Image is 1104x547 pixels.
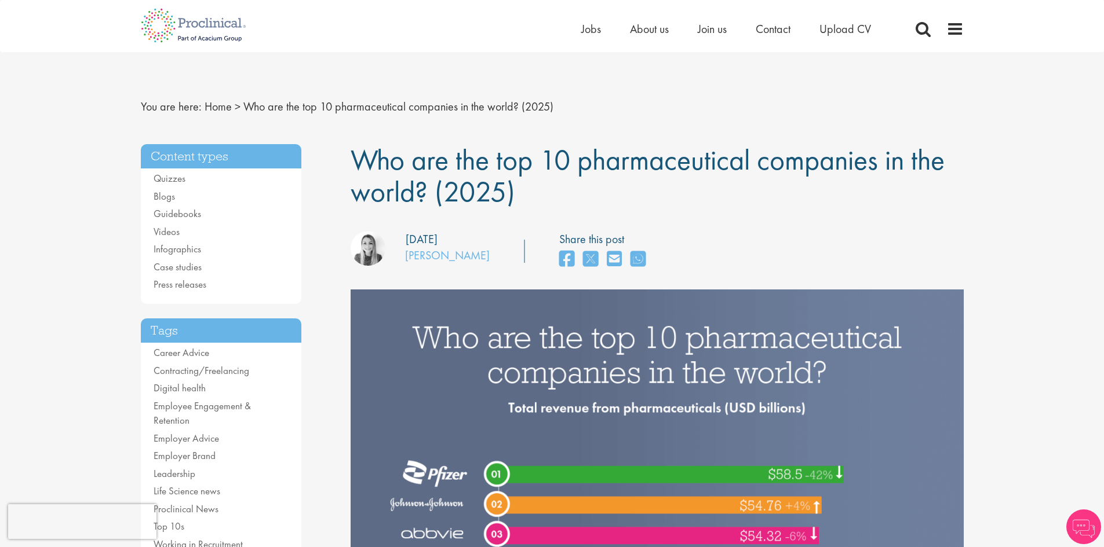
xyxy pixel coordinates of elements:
a: Infographics [154,243,201,255]
a: Proclinical News [154,502,218,515]
a: share on facebook [559,247,574,272]
a: Employee Engagement & Retention [154,399,251,427]
a: Join us [698,21,727,36]
a: Employer Advice [154,432,219,445]
a: Career Advice [154,346,209,359]
div: [DATE] [406,231,438,248]
a: Blogs [154,190,175,203]
h3: Content types [141,144,302,169]
a: share on email [607,247,622,272]
a: Videos [154,225,180,238]
a: Upload CV [819,21,871,36]
a: Contact [756,21,790,36]
a: share on twitter [583,247,598,272]
h3: Tags [141,318,302,343]
a: Case studies [154,260,202,273]
a: share on whats app [631,247,646,272]
a: [PERSON_NAME] [405,248,490,263]
a: About us [630,21,669,36]
span: > [235,99,241,114]
a: Press releases [154,278,206,291]
label: Share this post [559,231,651,248]
a: Digital health [154,381,206,394]
img: Hannah Burke [351,231,385,266]
a: Quizzes [154,172,185,185]
a: Life Science news [154,484,220,497]
a: Employer Brand [154,449,216,462]
span: Who are the top 10 pharmaceutical companies in the world? (2025) [351,141,945,210]
a: Guidebooks [154,207,201,220]
a: Jobs [581,21,601,36]
a: Leadership [154,467,195,480]
img: Chatbot [1066,509,1101,544]
span: Who are the top 10 pharmaceutical companies in the world? (2025) [243,99,553,114]
span: You are here: [141,99,202,114]
a: Contracting/Freelancing [154,364,249,377]
a: breadcrumb link [205,99,232,114]
iframe: reCAPTCHA [8,504,156,539]
a: Top 10s [154,520,184,533]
